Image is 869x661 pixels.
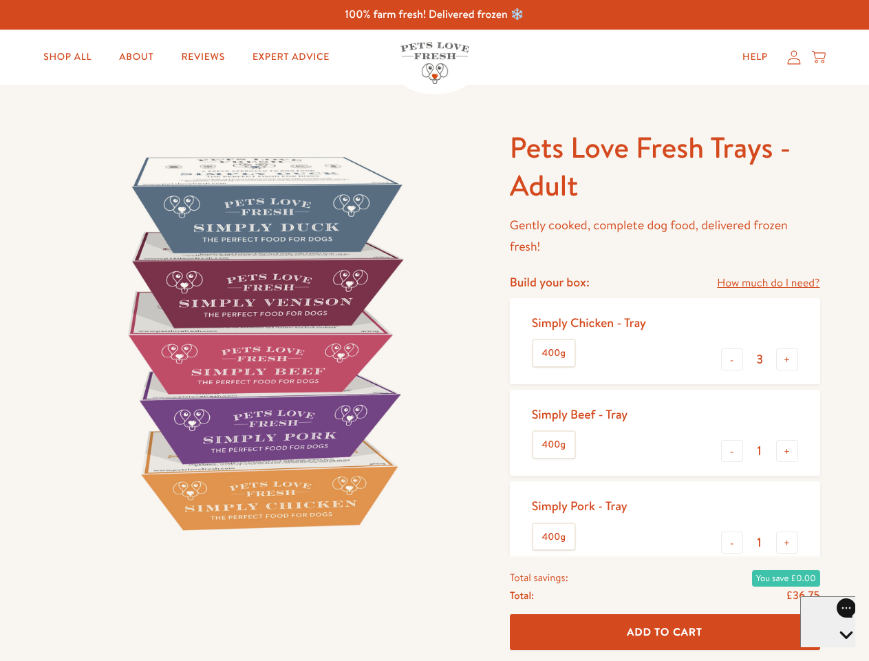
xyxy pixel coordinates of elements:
[510,587,534,605] span: Total:
[721,348,743,370] button: -
[800,596,855,647] iframe: Gorgias live chat messenger
[242,43,341,71] a: Expert Advice
[627,625,702,639] span: Add To Cart
[721,440,743,462] button: -
[532,315,646,330] div: Simply Chicken - Tray
[510,274,590,290] h4: Build your box:
[170,43,235,71] a: Reviews
[752,570,820,587] span: You save £0.00
[532,406,627,422] div: Simply Beef - Tray
[510,129,820,204] h1: Pets Love Fresh Trays - Adult
[108,43,164,71] a: About
[721,532,743,554] button: -
[533,340,575,366] label: 400g
[510,569,568,587] span: Total savings:
[532,498,627,514] div: Simply Pork - Tray
[510,215,820,257] p: Gently cooked, complete dog food, delivered frozen fresh!
[533,432,575,458] label: 400g
[510,614,820,651] button: Add To Cart
[717,274,819,293] a: How much do I need?
[32,43,103,71] a: Shop All
[533,524,575,550] label: 400g
[731,43,779,71] a: Help
[776,440,798,462] button: +
[776,348,798,370] button: +
[50,129,477,556] img: Pets Love Fresh Trays - Adult
[786,588,819,603] span: £36.75
[400,42,469,84] img: Pets Love Fresh
[776,532,798,554] button: +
